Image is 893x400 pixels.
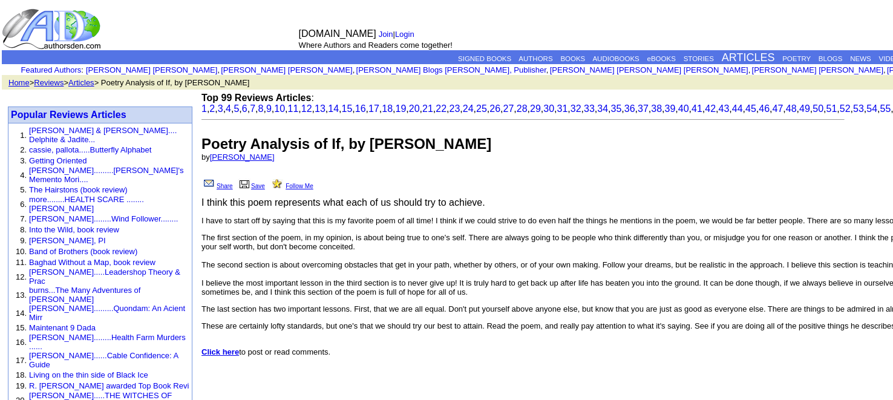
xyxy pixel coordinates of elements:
a: [PERSON_NAME] [210,152,275,162]
a: 4 [226,103,231,114]
font: i [886,67,887,74]
a: 29 [530,103,541,114]
a: BLOGS [819,55,843,62]
a: Maintenant 9 Dada [29,323,96,332]
a: 23 [449,103,460,114]
a: 1 [201,103,207,114]
a: burns...The Many Adventures of [PERSON_NAME] [29,286,140,304]
a: 37 [638,103,649,114]
a: 3 [218,103,223,114]
a: 28 [517,103,528,114]
a: 50 [813,103,823,114]
img: share_page.gif [204,179,214,188]
img: library.gif [238,179,251,188]
font: 16. [16,338,27,347]
a: NEWS [850,55,871,62]
a: AUTHORS [518,55,552,62]
a: 5 [234,103,239,114]
font: > > > Poetry Analysis of If, by [PERSON_NAME] [8,78,249,87]
a: Save [238,183,265,189]
font: 19. [16,381,27,390]
a: 26 [489,103,500,114]
a: Follow Me [270,183,313,189]
font: 4. [20,171,27,180]
a: Baghad Without a Map, book review [29,258,155,267]
a: 12 [301,103,312,114]
b: Top 99 Reviews Articles [201,93,311,103]
font: [DOMAIN_NAME] [299,28,376,39]
a: 30 [543,103,554,114]
a: [PERSON_NAME] [PERSON_NAME] [221,65,352,74]
a: 24 [463,103,474,114]
a: eBOOKS [647,55,676,62]
a: 27 [503,103,514,114]
a: 10 [274,103,285,114]
font: to post or read comments. [201,347,330,356]
a: Reviews [34,78,64,87]
a: 38 [651,103,662,114]
font: 17. [16,356,27,365]
font: 11. [16,258,27,267]
a: 16 [355,103,366,114]
font: 1. [20,131,27,140]
img: logo_ad.gif [2,8,103,50]
font: 7. [20,214,27,223]
font: 12. [16,272,27,281]
a: 42 [705,103,716,114]
a: 13 [315,103,325,114]
a: [PERSON_NAME]......Cable Confidence: A Guide [29,351,178,369]
img: alert.jpg [272,179,283,188]
font: 3. [20,156,27,165]
a: 20 [409,103,420,114]
a: 17 [368,103,379,114]
a: 47 [772,103,783,114]
a: POETRY [782,55,811,62]
font: 14. [16,309,27,318]
a: Home [8,78,30,87]
a: 44 [732,103,743,114]
a: [PERSON_NAME].........[PERSON_NAME]'s Memento Mori.... [29,166,183,184]
a: Into the Wild, book review [29,225,119,234]
a: 48 [786,103,797,114]
a: 54 [866,103,877,114]
a: 31 [557,103,568,114]
a: 2 [209,103,215,114]
a: 36 [624,103,635,114]
a: SIGNED BOOKS [458,55,511,62]
a: 6 [242,103,247,114]
font: Where Authors and Readers come together! [299,41,453,50]
a: 41 [692,103,702,114]
a: Join [379,30,393,39]
a: [PERSON_NAME] [PERSON_NAME] [752,65,883,74]
font: 10. [16,247,27,256]
font: 15. [16,323,27,332]
a: [PERSON_NAME] [PERSON_NAME] [86,65,217,74]
font: 8. [20,225,27,234]
a: 21 [422,103,433,114]
a: R. [PERSON_NAME] awarded Top Book Revi [29,381,189,390]
a: 43 [718,103,729,114]
a: [PERSON_NAME] Blogs [PERSON_NAME], Publisher [356,65,546,74]
a: [PERSON_NAME] & [PERSON_NAME].... Delphite & Jadite... [29,126,177,144]
a: [PERSON_NAME]........Health Farm Murders ...... [29,333,186,351]
font: Popular Reviews Articles [11,110,126,120]
a: AUDIOBOOKS [592,55,639,62]
font: i [548,67,549,74]
a: 40 [678,103,689,114]
a: Living on the thin side of Black Ice [29,370,148,379]
font: 18. [16,370,27,379]
a: Share [201,183,233,189]
a: The Hairstons (book review) [29,185,128,194]
a: 19 [395,103,406,114]
a: 51 [826,103,837,114]
a: 25 [476,103,487,114]
a: 33 [584,103,595,114]
a: 11 [287,103,298,114]
a: Login [395,30,414,39]
a: 22 [436,103,447,114]
font: | [379,30,419,39]
a: 45 [745,103,756,114]
a: Band of Brothers (book review) [29,247,137,256]
a: Click here [201,347,239,356]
